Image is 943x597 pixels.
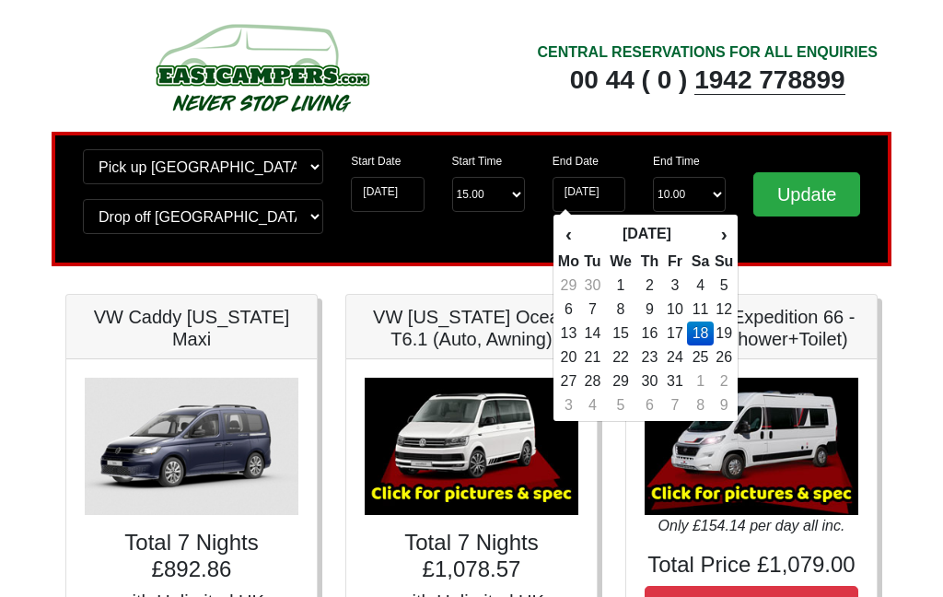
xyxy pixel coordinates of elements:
[636,369,663,393] td: 30
[580,218,714,250] th: [DATE]
[580,322,605,345] td: 14
[557,345,580,369] td: 20
[663,250,688,274] th: Fr
[714,345,734,369] td: 26
[636,298,663,322] td: 9
[687,345,714,369] td: 25
[714,218,734,250] th: ›
[645,552,858,579] h4: Total Price £1,079.00
[687,298,714,322] td: 11
[452,153,503,170] label: Start Time
[351,153,401,170] label: Start Date
[85,530,298,583] h4: Total 7 Nights £892.86
[663,369,688,393] td: 31
[580,369,605,393] td: 28
[687,250,714,274] th: Sa
[687,322,714,345] td: 18
[537,64,878,97] div: 00 44 ( 0 )
[663,345,688,369] td: 24
[653,153,700,170] label: End Time
[553,177,625,212] input: Return Date
[553,153,599,170] label: End Date
[580,345,605,369] td: 21
[658,518,845,533] i: Only £154.14 per day all inc.
[605,369,636,393] td: 29
[645,306,858,350] h5: Auto-Trail Expedition 66 - 2 Berth (Shower+Toilet)
[557,218,580,250] th: ‹
[557,369,580,393] td: 27
[365,378,578,515] img: VW California Ocean T6.1 (Auto, Awning)
[85,306,298,350] h5: VW Caddy [US_STATE] Maxi
[714,298,734,322] td: 12
[87,17,437,118] img: campers-checkout-logo.png
[605,393,636,417] td: 5
[85,378,298,515] img: VW Caddy California Maxi
[714,322,734,345] td: 19
[663,393,688,417] td: 7
[580,298,605,322] td: 7
[557,274,580,298] td: 29
[557,298,580,322] td: 6
[636,274,663,298] td: 2
[687,274,714,298] td: 4
[557,393,580,417] td: 3
[580,250,605,274] th: Tu
[605,298,636,322] td: 8
[636,393,663,417] td: 6
[365,306,578,350] h5: VW [US_STATE] Ocean T6.1 (Auto, Awning)
[605,345,636,369] td: 22
[636,345,663,369] td: 23
[580,393,605,417] td: 4
[537,41,878,64] div: CENTRAL RESERVATIONS FOR ALL ENQUIRIES
[714,369,734,393] td: 2
[714,393,734,417] td: 9
[580,274,605,298] td: 30
[663,322,688,345] td: 17
[687,369,714,393] td: 1
[663,298,688,322] td: 10
[753,172,860,217] input: Update
[663,274,688,298] td: 3
[365,530,578,583] h4: Total 7 Nights £1,078.57
[687,393,714,417] td: 8
[605,322,636,345] td: 15
[605,274,636,298] td: 1
[636,322,663,345] td: 16
[714,274,734,298] td: 5
[605,250,636,274] th: We
[351,177,424,212] input: Start Date
[557,322,580,345] td: 13
[714,250,734,274] th: Su
[636,250,663,274] th: Th
[557,250,580,274] th: Mo
[645,378,858,515] img: Auto-Trail Expedition 66 - 2 Berth (Shower+Toilet)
